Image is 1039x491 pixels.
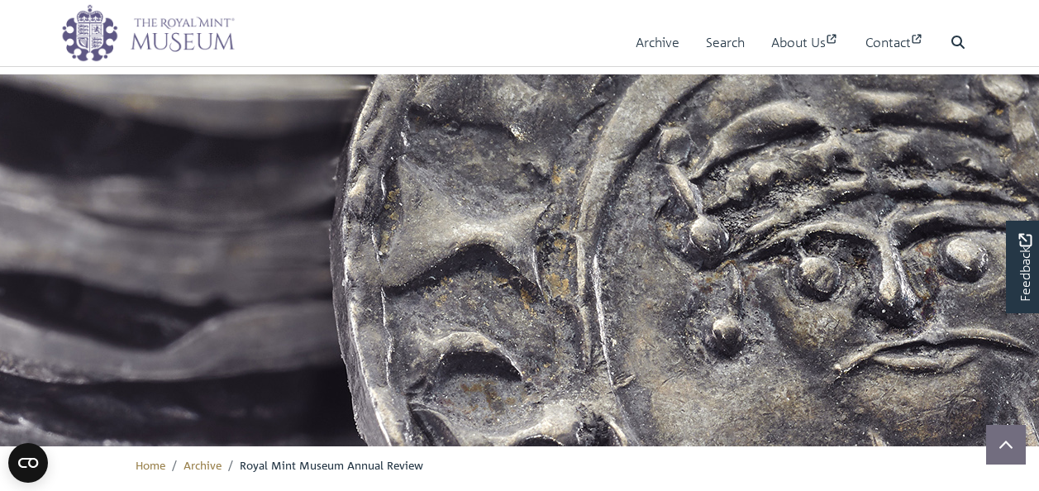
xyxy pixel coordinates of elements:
[1006,221,1039,313] a: Would you like to provide feedback?
[986,425,1026,465] button: Scroll to top
[61,4,235,62] img: logo_wide.png
[706,19,745,66] a: Search
[865,19,924,66] a: Contact
[240,457,423,472] span: Royal Mint Museum Annual Review
[183,457,222,472] a: Archive
[136,457,165,472] a: Home
[1015,234,1035,303] span: Feedback
[771,19,839,66] a: About Us
[636,19,679,66] a: Archive
[8,443,48,483] button: Open CMP widget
